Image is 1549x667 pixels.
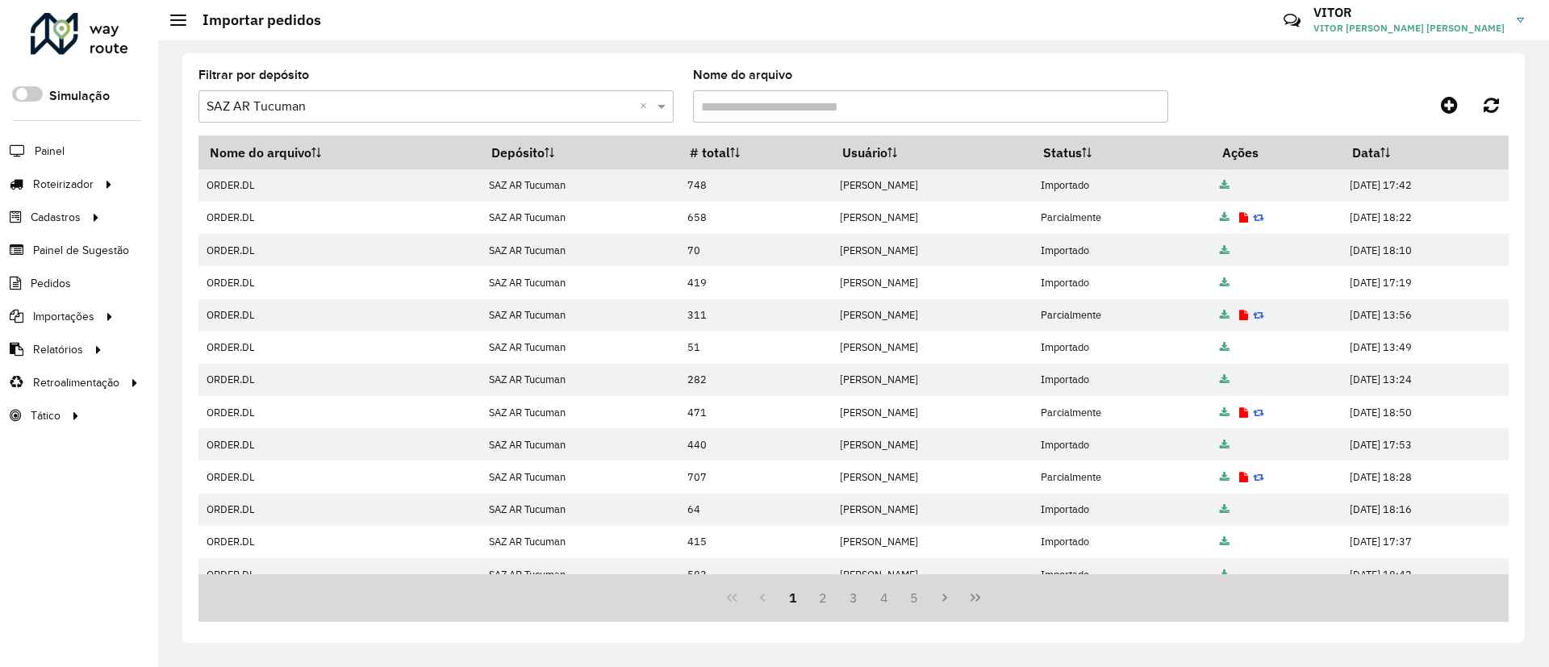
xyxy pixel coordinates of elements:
td: 471 [678,396,831,428]
button: Next Page [929,582,960,613]
a: Arquivo completo [1220,340,1230,354]
td: [PERSON_NAME] [831,169,1033,202]
a: Arquivo completo [1220,211,1230,224]
td: 748 [678,169,831,202]
td: ORDER.DL [198,364,481,396]
td: [DATE] 13:24 [1341,364,1508,396]
td: SAZ AR Tucuman [481,526,678,558]
a: Arquivo completo [1220,438,1230,452]
td: [DATE] 13:56 [1341,299,1508,331]
td: SAZ AR Tucuman [481,396,678,428]
td: [DATE] 17:19 [1341,266,1508,298]
td: [DATE] 13:49 [1341,331,1508,364]
td: [PERSON_NAME] [831,331,1033,364]
td: [PERSON_NAME] [831,558,1033,590]
td: [PERSON_NAME] [831,266,1033,298]
a: Arquivo completo [1220,406,1230,419]
a: Reimportar [1253,406,1264,419]
td: 64 [678,494,831,526]
td: SAZ AR Tucuman [481,364,678,396]
td: SAZ AR Tucuman [481,202,678,234]
td: [PERSON_NAME] [831,202,1033,234]
td: 658 [678,202,831,234]
td: [PERSON_NAME] [831,526,1033,558]
a: Arquivo completo [1220,244,1230,257]
span: Importações [33,308,94,325]
td: Importado [1033,266,1212,298]
a: Exibir log de erros [1239,470,1248,484]
button: Last Page [960,582,991,613]
td: Parcialmente [1033,299,1212,331]
td: [DATE] 17:53 [1341,428,1508,461]
td: [PERSON_NAME] [831,428,1033,461]
a: Exibir log de erros [1239,308,1248,322]
td: [DATE] 18:10 [1341,234,1508,266]
td: ORDER.DL [198,202,481,234]
td: 419 [678,266,831,298]
td: [DATE] 18:50 [1341,396,1508,428]
td: SAZ AR Tucuman [481,299,678,331]
td: SAZ AR Tucuman [481,169,678,202]
span: Clear all [640,97,653,116]
td: 311 [678,299,831,331]
td: Parcialmente [1033,202,1212,234]
td: SAZ AR Tucuman [481,461,678,493]
td: [DATE] 18:22 [1341,202,1508,234]
td: [PERSON_NAME] [831,234,1033,266]
a: Arquivo completo [1220,568,1230,582]
td: ORDER.DL [198,428,481,461]
th: Status [1033,135,1212,169]
td: ORDER.DL [198,331,481,364]
td: Importado [1033,169,1212,202]
td: SAZ AR Tucuman [481,234,678,266]
td: ORDER.DL [198,266,481,298]
h2: Importar pedidos [186,11,321,29]
a: Arquivo completo [1220,502,1230,516]
td: [DATE] 18:42 [1341,558,1508,590]
td: [PERSON_NAME] [831,494,1033,526]
td: SAZ AR Tucuman [481,331,678,364]
td: SAZ AR Tucuman [481,266,678,298]
td: [PERSON_NAME] [831,461,1033,493]
a: Arquivo completo [1220,308,1230,322]
td: Importado [1033,526,1212,558]
h3: VITOR [1313,5,1505,20]
th: Data [1341,135,1508,169]
button: 2 [808,582,838,613]
td: [DATE] 18:28 [1341,461,1508,493]
a: Arquivo completo [1220,276,1230,290]
td: SAZ AR Tucuman [481,558,678,590]
a: Exibir log de erros [1239,406,1248,419]
td: ORDER.DL [198,299,481,331]
td: [PERSON_NAME] [831,364,1033,396]
td: Importado [1033,234,1212,266]
a: Contato Rápido [1275,3,1309,38]
td: [DATE] 17:37 [1341,526,1508,558]
td: ORDER.DL [198,558,481,590]
th: Ações [1212,135,1342,169]
span: Tático [31,407,61,424]
span: Cadastros [31,209,81,226]
button: 4 [869,582,900,613]
td: [PERSON_NAME] [831,396,1033,428]
span: Painel [35,143,65,160]
td: 583 [678,558,831,590]
span: Pedidos [31,275,71,292]
a: Arquivo completo [1220,178,1230,192]
a: Reimportar [1253,308,1264,322]
td: Importado [1033,364,1212,396]
a: Exibir log de erros [1239,211,1248,224]
a: Reimportar [1253,211,1264,224]
td: Parcialmente [1033,461,1212,493]
span: Roteirizador [33,176,94,193]
td: ORDER.DL [198,169,481,202]
td: 282 [678,364,831,396]
button: 1 [778,582,808,613]
td: SAZ AR Tucuman [481,428,678,461]
span: Retroalimentação [33,374,119,391]
a: Arquivo completo [1220,535,1230,548]
label: Simulação [49,86,110,106]
td: Importado [1033,428,1212,461]
span: VITOR [PERSON_NAME] [PERSON_NAME] [1313,21,1505,35]
button: 3 [838,582,869,613]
